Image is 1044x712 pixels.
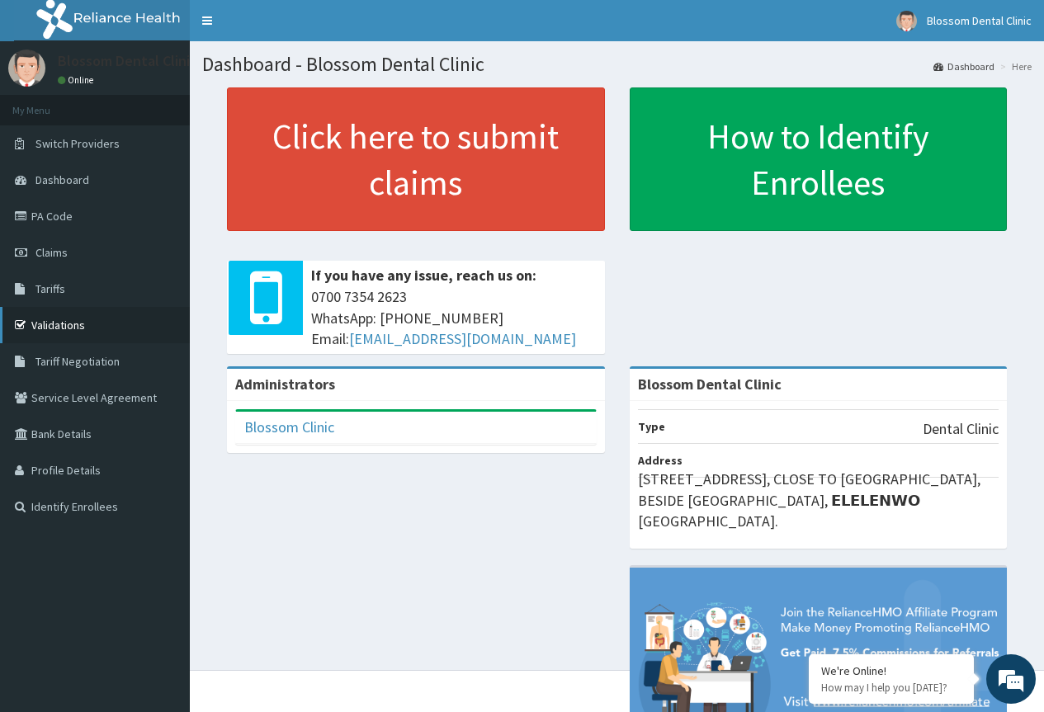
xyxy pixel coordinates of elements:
b: Administrators [235,375,335,394]
span: Switch Providers [35,136,120,151]
span: Blossom Dental Clinic [927,13,1032,28]
span: Tariff Negotiation [35,354,120,369]
span: Claims [35,245,68,260]
b: Address [638,453,683,468]
a: Blossom Clinic [244,417,334,436]
a: [EMAIL_ADDRESS][DOMAIN_NAME] [349,329,576,348]
img: User Image [8,50,45,87]
b: Type [638,419,665,434]
h1: Dashboard - Blossom Dental Clinic [202,54,1032,75]
span: Dashboard [35,172,89,187]
a: Online [58,74,97,86]
p: Dental Clinic [923,418,999,440]
div: We're Online! [821,663,961,678]
a: Click here to submit claims [227,87,605,231]
img: User Image [896,11,917,31]
span: 0700 7354 2623 WhatsApp: [PHONE_NUMBER] Email: [311,286,597,350]
p: How may I help you today? [821,681,961,695]
strong: Blossom Dental Clinic [638,375,782,394]
li: Here [996,59,1032,73]
span: Tariffs [35,281,65,296]
b: If you have any issue, reach us on: [311,266,536,285]
a: Dashboard [933,59,994,73]
p: [STREET_ADDRESS], CLOSE TO [GEOGRAPHIC_DATA], BESIDE [GEOGRAPHIC_DATA], 𝗘𝗟𝗘𝗟𝗘𝗡𝗪𝗢 [GEOGRAPHIC_DATA]. [638,469,999,532]
a: How to Identify Enrollees [630,87,1008,231]
p: Blossom Dental Clinic [58,54,197,68]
